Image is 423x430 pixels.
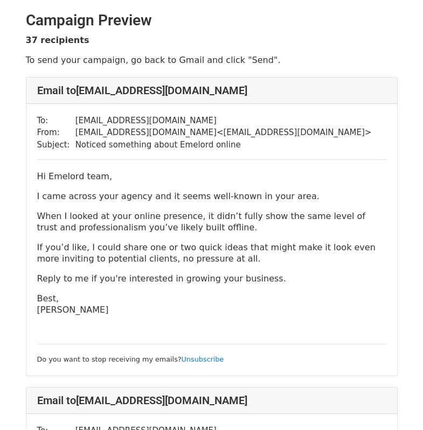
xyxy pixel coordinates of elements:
[37,242,386,264] p: If you’d like, I could share one or two quick ideas that might make it look even more inviting to...
[37,293,386,315] p: Best, [PERSON_NAME]
[75,126,372,139] td: [EMAIL_ADDRESS][DOMAIN_NAME] < [EMAIL_ADDRESS][DOMAIN_NAME] >
[37,139,75,151] td: Subject:
[37,126,75,139] td: From:
[26,11,398,30] h2: Campaign Preview
[26,35,89,45] strong: 37 recipients
[37,191,386,202] p: I came across your agency and it seems well-known in your area.
[37,115,75,127] td: To:
[26,54,398,66] p: To send your campaign, go back to Gmail and click "Send".
[37,210,386,233] p: When I looked at your online presence, it didn’t fully show the same level of trust and professio...
[37,84,386,97] h4: Email to [EMAIL_ADDRESS][DOMAIN_NAME]
[37,273,386,284] p: Reply to me if you're interested in growing your business.
[37,394,386,407] h4: Email to [EMAIL_ADDRESS][DOMAIN_NAME]
[37,171,386,182] p: Hi Emelord team,
[75,139,372,151] td: Noticed something about Emelord online
[182,355,224,363] a: Unsubscribe
[75,115,372,127] td: [EMAIL_ADDRESS][DOMAIN_NAME]
[37,355,224,363] small: Do you want to stop receiving my emails?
